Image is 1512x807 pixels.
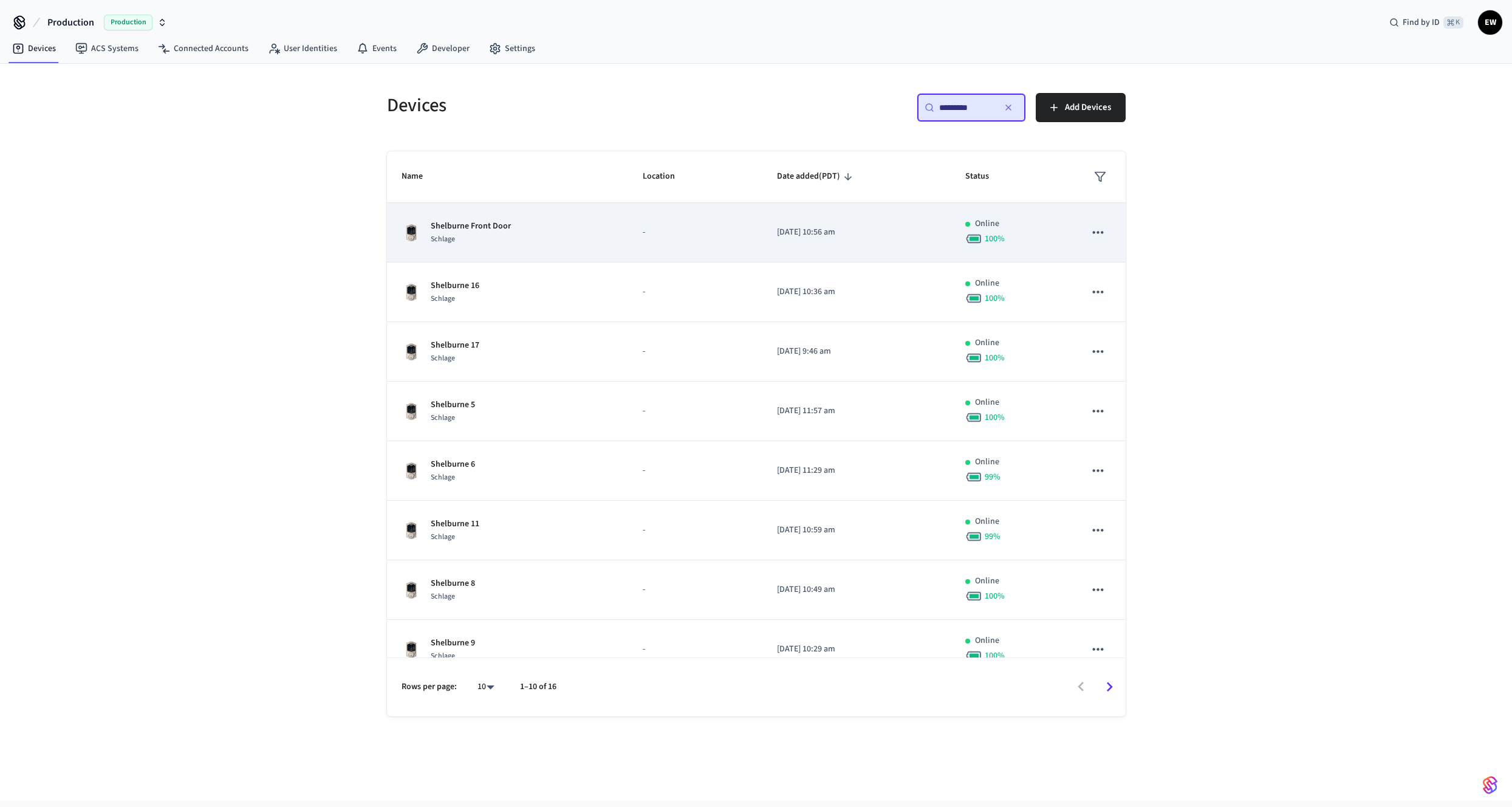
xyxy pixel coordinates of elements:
h5: Devices [387,93,749,118]
button: Add Devices [1036,93,1126,122]
p: Online [975,337,999,349]
span: Find by ID [1403,16,1440,29]
span: 100 % [985,650,1005,662]
span: Schlage [431,651,455,661]
a: Devices [2,38,66,60]
p: - [643,405,748,417]
span: Status [965,167,1005,186]
span: Name [402,167,439,186]
a: ACS Systems [66,38,148,60]
span: 100 % [985,352,1005,364]
a: Connected Accounts [148,38,258,60]
p: Shelburne 8 [431,577,475,590]
span: Schlage [431,294,455,304]
p: Shelburne 16 [431,280,479,292]
p: - [643,643,748,656]
img: Schlage Sense Smart Deadbolt with Camelot Trim, Front [402,223,421,242]
p: - [643,226,748,239]
p: Online [975,515,999,528]
span: Schlage [431,413,455,423]
div: 10 [471,678,501,696]
a: Settings [479,38,545,60]
span: Date added(PDT) [777,167,856,186]
span: Production [47,15,94,30]
img: Schlage Sense Smart Deadbolt with Camelot Trim, Front [402,342,421,362]
span: ⌘ K [1443,16,1463,29]
p: [DATE] 11:57 am [777,405,936,417]
p: Online [975,634,999,647]
span: 100 % [985,411,1005,424]
p: [DATE] 10:59 am [777,524,936,537]
p: Online [975,277,999,290]
p: Shelburne 9 [431,637,475,650]
a: User Identities [258,38,347,60]
p: - [643,345,748,358]
span: Production [104,15,152,30]
p: - [643,286,748,298]
p: [DATE] 10:36 am [777,286,936,298]
span: Schlage [431,234,455,244]
p: Shelburne Front Door [431,220,511,233]
span: 99 % [985,531,1001,543]
p: [DATE] 10:29 am [777,643,936,656]
img: Schlage Sense Smart Deadbolt with Camelot Trim, Front [402,640,421,659]
div: Find by ID⌘ K [1380,12,1473,33]
span: 100 % [985,233,1005,245]
p: [DATE] 9:46 am [777,345,936,358]
span: Location [643,167,691,186]
p: Shelburne 11 [431,518,479,531]
p: - [643,464,748,477]
p: Shelburne 17 [431,339,479,352]
p: - [643,583,748,596]
p: Online [975,456,999,469]
p: Online [975,218,999,230]
span: 100 % [985,292,1005,304]
span: Schlage [431,472,455,482]
img: Schlage Sense Smart Deadbolt with Camelot Trim, Front [402,283,421,302]
img: Schlage Sense Smart Deadbolt with Camelot Trim, Front [402,580,421,600]
p: Online [975,575,999,588]
span: Schlage [431,591,455,602]
img: SeamLogoGradient.69752ec5.svg [1483,775,1497,795]
img: Schlage Sense Smart Deadbolt with Camelot Trim, Front [402,521,421,540]
p: 1–10 of 16 [520,681,556,693]
img: Schlage Sense Smart Deadbolt with Camelot Trim, Front [402,461,421,481]
p: [DATE] 11:29 am [777,464,936,477]
button: Go to next page [1095,673,1124,701]
span: Schlage [431,353,455,363]
p: Online [975,396,999,409]
table: sticky table [387,151,1126,798]
p: Shelburne 6 [431,458,475,471]
p: [DATE] 10:49 am [777,583,936,596]
p: Shelburne 5 [431,399,475,411]
a: Developer [406,38,479,60]
img: Schlage Sense Smart Deadbolt with Camelot Trim, Front [402,402,421,421]
p: [DATE] 10:56 am [777,226,936,239]
p: Rows per page: [402,681,457,693]
a: Events [347,38,406,60]
span: EW [1479,12,1501,33]
p: - [643,524,748,537]
span: Schlage [431,532,455,542]
span: 99 % [985,471,1001,483]
span: Add Devices [1065,100,1111,115]
span: 100 % [985,590,1005,602]
button: EW [1478,10,1502,35]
